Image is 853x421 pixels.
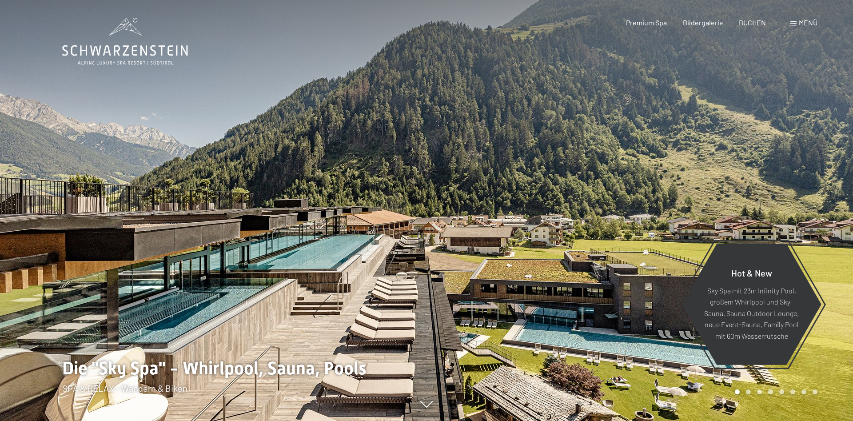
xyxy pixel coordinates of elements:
div: Carousel Pagination [732,389,817,394]
a: BUCHEN [739,18,766,27]
div: Carousel Page 7 [801,389,806,394]
a: Bildergalerie [683,18,723,27]
a: Premium Spa [626,18,667,27]
a: Hot & New Sky Spa mit 23m Infinity Pool, großem Whirlpool und Sky-Sauna, Sauna Outdoor Lounge, ne... [681,243,822,365]
div: Carousel Page 5 [779,389,784,394]
div: Carousel Page 3 [757,389,762,394]
p: Sky Spa mit 23m Infinity Pool, großem Whirlpool und Sky-Sauna, Sauna Outdoor Lounge, neue Event-S... [703,285,800,341]
div: Carousel Page 8 [813,389,817,394]
div: Carousel Page 1 (Current Slide) [735,389,740,394]
div: Carousel Page 2 [746,389,751,394]
span: Hot & New [731,267,772,278]
div: Carousel Page 6 [790,389,795,394]
div: Carousel Page 4 [768,389,773,394]
span: Menü [799,18,817,27]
